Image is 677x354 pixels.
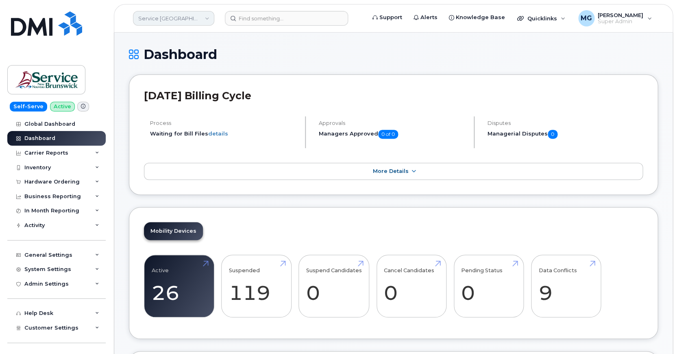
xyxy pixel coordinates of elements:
[378,130,398,139] span: 0 of 0
[488,120,643,126] h4: Disputes
[488,130,643,139] h5: Managerial Disputes
[229,259,284,313] a: Suspended 119
[548,130,557,139] span: 0
[144,222,203,240] a: Mobility Devices
[538,259,593,313] a: Data Conflicts 9
[144,90,643,102] h2: [DATE] Billing Cycle
[150,130,298,138] li: Waiting for Bill Files
[129,47,658,61] h1: Dashboard
[152,259,207,313] a: Active 26
[319,130,467,139] h5: Managers Approved
[208,130,228,137] a: details
[306,259,362,313] a: Suspend Candidates 0
[384,259,439,313] a: Cancel Candidates 0
[150,120,298,126] h4: Process
[373,168,409,174] span: More Details
[319,120,467,126] h4: Approvals
[461,259,516,313] a: Pending Status 0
